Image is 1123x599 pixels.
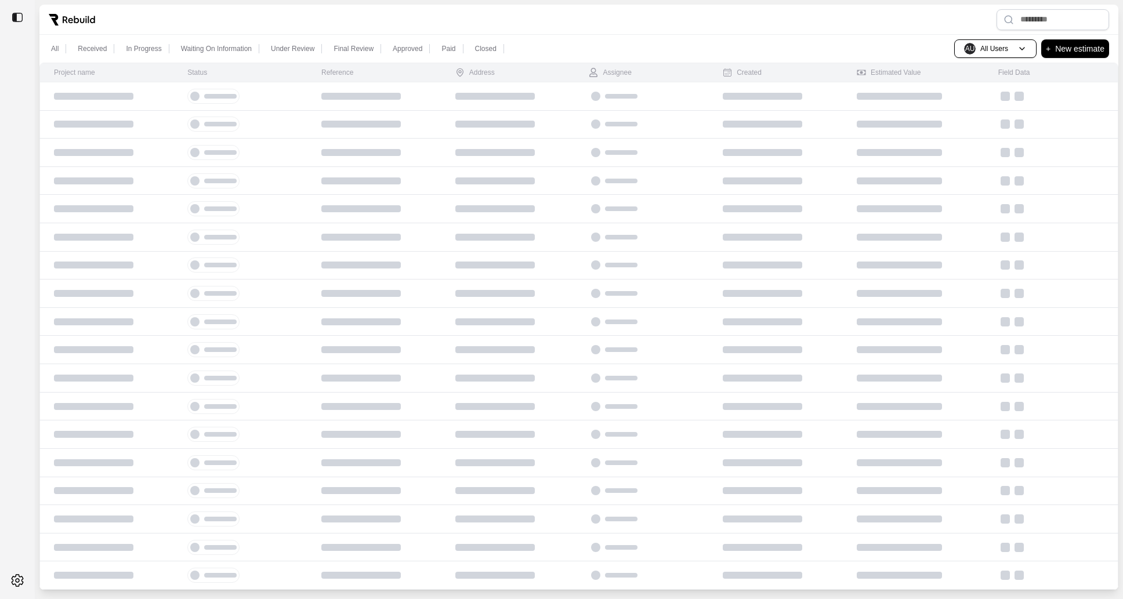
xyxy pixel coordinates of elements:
img: Rebuild [49,14,95,26]
p: All Users [980,44,1008,53]
p: Closed [475,44,497,53]
div: Created [723,68,762,77]
button: AUAll Users [954,39,1037,58]
span: AU [964,43,976,55]
img: toggle sidebar [12,12,23,23]
div: Project name [54,68,95,77]
div: Address [455,68,495,77]
button: +New estimate [1041,39,1109,58]
p: Received [78,44,107,53]
p: Under Review [271,44,314,53]
p: Waiting On Information [181,44,252,53]
p: Paid [441,44,455,53]
div: Field Data [998,68,1030,77]
p: + [1046,42,1050,56]
div: Reference [321,68,353,77]
p: Approved [393,44,422,53]
p: In Progress [126,44,161,53]
p: Final Review [334,44,374,53]
p: New estimate [1055,42,1104,56]
div: Status [187,68,207,77]
div: Assignee [589,68,631,77]
div: Estimated Value [857,68,921,77]
p: All [51,44,59,53]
